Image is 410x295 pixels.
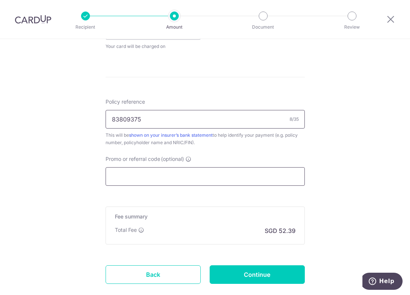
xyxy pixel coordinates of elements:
span: Your card will be charged on [106,43,201,50]
p: Recipient [58,23,113,31]
p: Total Fee [115,226,137,234]
label: Policy reference [106,98,145,106]
div: 8/35 [290,116,299,123]
span: (optional) [161,155,184,163]
img: CardUp [15,15,51,24]
p: Document [236,23,291,31]
input: Continue [210,265,305,284]
p: Amount [147,23,202,31]
span: Promo or referral code [106,155,160,163]
p: SGD 52.39 [265,226,296,235]
a: shown on your insurer’s bank statement [129,132,213,138]
iframe: Opens a widget where you can find more information [362,273,403,291]
div: This will be to help identify your payment (e.g. policy number, policyholder name and NRIC/FIN). [106,132,305,146]
a: Back [106,265,201,284]
h5: Fee summary [115,213,296,220]
p: Review [325,23,380,31]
